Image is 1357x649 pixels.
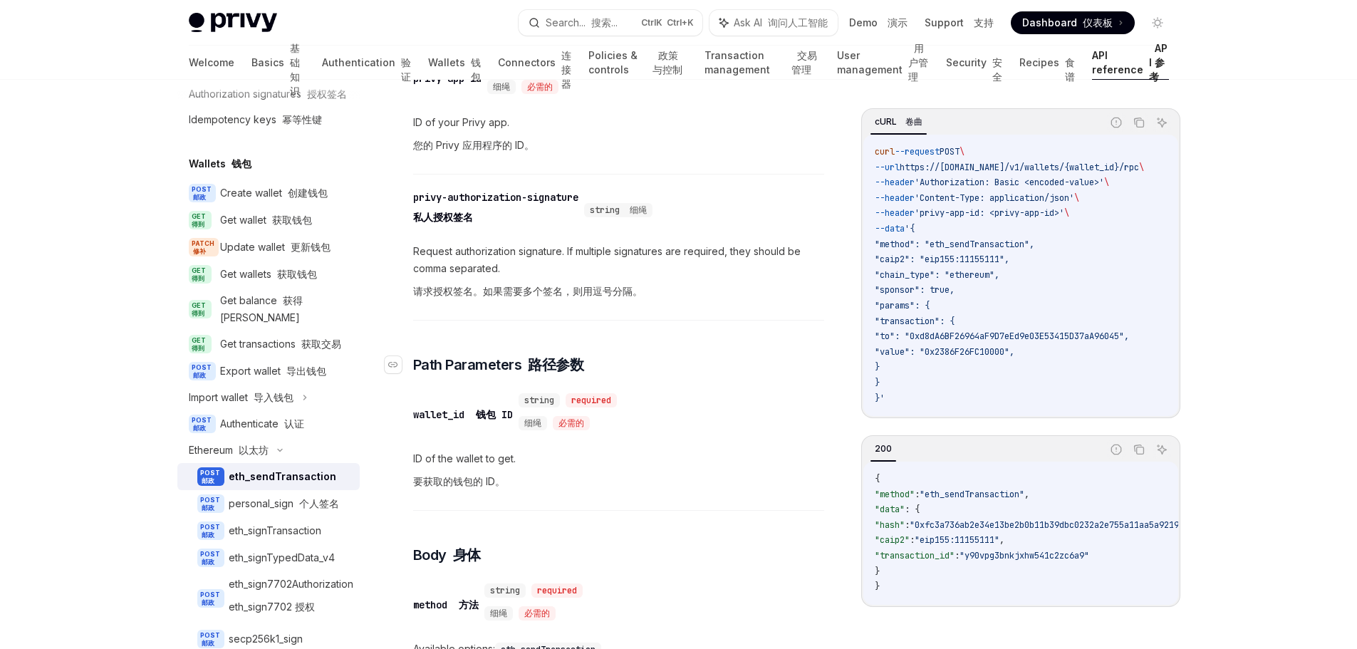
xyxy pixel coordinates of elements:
span: GET [189,265,212,284]
font: 身体 [453,546,481,564]
div: Search... [546,14,618,31]
span: "transaction": { [875,316,955,327]
a: POST 邮政eth_signTypedData_v4 [177,544,360,571]
span: 'Content-Type: application/json' [915,192,1074,204]
font: 获取钱包 [272,214,312,226]
font: 邮政 [193,193,206,201]
span: "caip2" [875,534,910,546]
a: Demo 演示 [849,16,908,30]
div: Get wallet [220,212,312,229]
button: Ask AI 询问人工智能 [709,10,838,36]
span: "eth_sendTransaction" [920,489,1024,500]
font: 仪表板 [1083,16,1113,28]
button: Copy the contents from the code block [1130,113,1148,132]
div: Idempotency keys [189,111,322,128]
span: GET [189,300,212,318]
span: Path Parameters [413,355,584,375]
span: Ask AI [734,16,828,30]
a: POST 邮政eth_signTransaction [177,517,360,544]
div: Export wallet [220,363,326,380]
font: 基础知识 [290,42,300,97]
font: Ctrl+K [667,17,694,28]
a: Basics 基础知识 [251,46,306,80]
span: GET [189,211,212,229]
a: POST 邮政Create wallet 创建钱包 [177,180,360,207]
a: GET 得到Get transactions 获取交易 [177,331,360,358]
img: light logo [189,13,277,33]
span: string [590,204,647,216]
span: ID of your Privy app. [413,114,824,160]
div: required [566,393,617,407]
span: POST [197,494,224,513]
div: required [531,583,583,598]
div: privy-authorization-signature [413,190,578,230]
span: "hash" [875,519,905,531]
a: PATCH 修补Update wallet 更新钱包 [177,234,360,261]
font: 卷曲 [905,116,922,127]
span: --header [875,177,915,188]
span: "chain_type": "ethereum", [875,269,999,281]
span: 细绳 [524,417,541,429]
span: string [524,395,554,406]
font: 方法 [459,598,479,611]
span: \ [1074,192,1079,204]
font: 得到 [192,309,204,317]
font: 认证 [284,417,304,430]
font: 搜索... [591,16,618,28]
button: Ask AI [1153,440,1171,459]
font: 路径参数 [528,356,583,373]
font: 交易管理 [791,49,817,76]
font: 幂等性键 [282,113,322,125]
span: '{ [905,223,915,234]
span: --data [875,223,905,234]
font: 得到 [192,344,204,352]
div: 必需的 [519,606,556,621]
div: Update wallet [220,239,331,256]
span: POST [189,184,216,202]
font: 请求授权签名。如果需要多个签名，则用逗号分隔。 [413,285,643,297]
a: Policies & controls 政策与控制 [588,46,687,80]
span: POST [197,549,224,567]
div: method [413,598,479,612]
font: 以太坊 [239,444,269,456]
font: 得到 [192,274,204,282]
span: "caip2": "eip155:11155111", [875,254,1009,265]
div: eth_signTransaction [229,522,321,539]
span: "y90vpg3bnkjxhw541c2zc6a9" [960,550,1089,561]
div: secp256k1_sign [229,630,303,648]
font: 获取交易 [301,338,341,350]
font: 您的 Privy 应用程序的 ID。 [413,139,534,151]
font: 用户管理 [908,42,928,83]
h5: Wallets [189,155,251,172]
span: "sponsor": true, [875,284,955,296]
span: 'Authorization: Basic <encoded-value>' [915,177,1104,188]
span: POST [197,589,224,608]
div: 必需的 [553,416,590,430]
font: 安全 [992,56,1002,83]
font: eth_sign7702 授权 [229,601,315,613]
span: Dashboard [1022,16,1113,30]
font: 更新钱包 [291,241,331,253]
font: 邮政 [202,531,214,539]
font: 邮政 [202,639,214,647]
font: 支持 [974,16,994,28]
span: "eip155:11155111" [915,534,999,546]
span: POST [189,415,216,433]
span: Request authorization signature. If multiple signatures are required, they should be comma separa... [413,243,824,306]
a: Idempotency keys 幂等性键 [177,107,360,133]
font: 连接器 [561,49,571,90]
span: string [490,585,520,596]
span: ID of the wallet to get. [413,450,824,496]
a: POST 邮政Export wallet 导出钱包 [177,358,360,385]
div: 必需的 [521,80,558,94]
span: "value": "0x2386F26FC10000", [875,346,1014,358]
font: 演示 [888,16,908,28]
a: Navigate to header [385,355,413,375]
span: --header [875,192,915,204]
span: } [875,566,880,577]
a: Dashboard 仪表板 [1011,11,1135,34]
font: 邮政 [202,477,214,484]
font: 钱包 [471,56,481,83]
a: Welcome [189,46,234,80]
span: "method": "eth_sendTransaction", [875,239,1034,250]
